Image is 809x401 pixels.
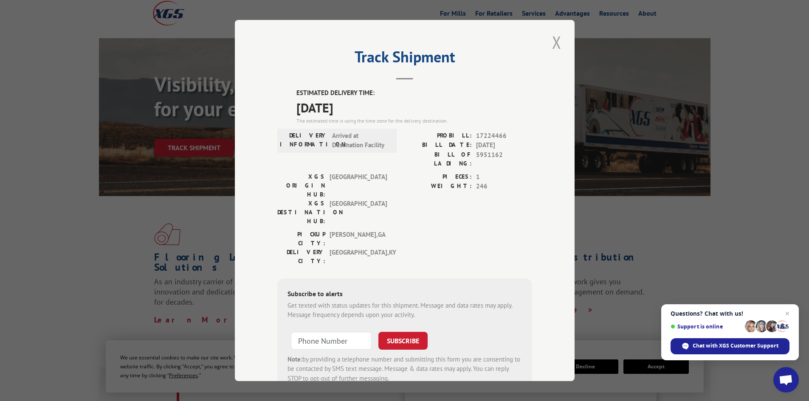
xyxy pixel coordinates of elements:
strong: Note: [288,355,302,363]
label: XGS DESTINATION HUB: [277,199,325,226]
span: Support is online [671,323,742,330]
label: PROBILL: [405,131,472,141]
span: Chat with XGS Customer Support [671,338,789,354]
span: 1 [476,172,532,182]
span: [GEOGRAPHIC_DATA] [330,172,387,199]
span: [PERSON_NAME] , GA [330,230,387,248]
span: Questions? Chat with us! [671,310,789,317]
span: Arrived at Destination Facility [332,131,389,150]
span: 246 [476,182,532,191]
label: PIECES: [405,172,472,182]
label: XGS ORIGIN HUB: [277,172,325,199]
label: DELIVERY CITY: [277,248,325,266]
label: BILL DATE: [405,140,472,150]
span: [DATE] [476,140,532,150]
span: 17224466 [476,131,532,141]
a: Open chat [773,367,799,393]
label: BILL OF LADING: [405,150,472,168]
label: ESTIMATED DELIVERY TIME: [296,88,532,98]
span: 5951162 [476,150,532,168]
span: [GEOGRAPHIC_DATA] [330,199,387,226]
h2: Track Shipment [277,51,532,67]
div: The estimated time is using the time zone for the delivery destination. [296,117,532,125]
button: Close modal [550,31,564,54]
div: by providing a telephone number and submitting this form you are consenting to be contacted by SM... [288,355,522,384]
span: [DATE] [296,98,532,117]
label: PICKUP CITY: [277,230,325,248]
span: Chat with XGS Customer Support [693,342,778,350]
input: Phone Number [291,332,372,350]
div: Subscribe to alerts [288,289,522,301]
label: WEIGHT: [405,182,472,191]
label: DELIVERY INFORMATION: [280,131,328,150]
button: SUBSCRIBE [378,332,428,350]
span: [GEOGRAPHIC_DATA] , KY [330,248,387,266]
div: Get texted with status updates for this shipment. Message and data rates may apply. Message frequ... [288,301,522,320]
